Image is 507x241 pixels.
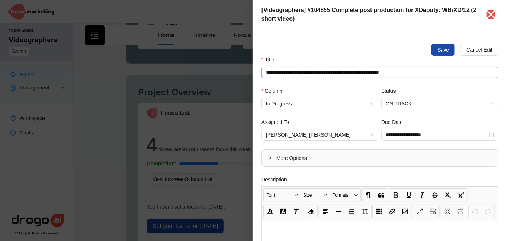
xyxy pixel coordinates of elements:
[290,205,303,218] button: Text style
[403,189,415,201] button: Underline
[266,129,374,140] span: Williams Umanah
[264,189,300,201] button: Font
[386,98,494,109] span: ON TRACK
[431,44,455,56] button: Save
[373,205,385,218] button: Table
[261,118,294,126] label: Assigned To
[455,189,467,201] button: Superscript
[381,118,408,126] label: Due Date
[301,189,329,201] button: Size
[264,205,276,218] button: Font Color
[381,87,401,95] label: Status
[319,205,332,218] button: Align
[386,205,398,218] button: Link
[466,46,492,54] span: Cancel Edit
[441,205,454,218] button: Preview
[416,189,428,201] button: Italic
[461,44,498,56] button: Cancel Edit
[276,154,492,162] span: More Options
[375,189,388,201] button: Quote
[332,205,345,218] button: Horizontal line
[437,46,449,54] span: Save
[305,205,317,218] button: Remove Format
[268,156,272,160] span: right
[469,205,481,218] button: Undo
[261,67,498,78] input: Title
[414,205,426,218] button: Full screen
[266,98,374,109] span: In Progress
[454,205,467,218] button: print
[442,189,454,201] button: Subscript
[362,189,374,201] button: Paragraph style
[330,189,360,201] button: Formats
[429,189,441,201] button: Strike
[427,205,439,218] button: Show blocks
[277,205,289,218] button: Highlight Color
[261,6,478,23] div: [Videographers] #104855 Complete post production for XDeputy: WB/XD/12 (2 short video)
[399,205,411,218] button: Image
[485,9,497,20] span: close
[358,205,371,218] button: Line height
[482,205,494,218] button: Redo
[487,10,495,19] button: Close
[386,131,487,139] input: Due Date
[345,205,358,218] button: List
[261,176,292,184] label: Description
[261,56,279,64] label: Title
[261,87,288,95] label: Column
[390,189,402,201] button: Bold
